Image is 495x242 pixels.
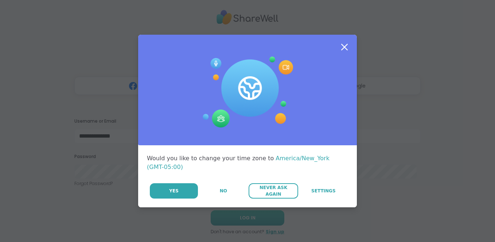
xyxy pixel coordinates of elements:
[252,184,294,197] span: Never Ask Again
[169,188,179,194] span: Yes
[150,183,198,199] button: Yes
[299,183,348,199] a: Settings
[220,188,227,194] span: No
[311,188,336,194] span: Settings
[202,57,293,128] img: Session Experience
[249,183,298,199] button: Never Ask Again
[147,155,330,170] span: America/New_York (GMT-05:00)
[199,183,248,199] button: No
[147,154,348,172] div: Would you like to change your time zone to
